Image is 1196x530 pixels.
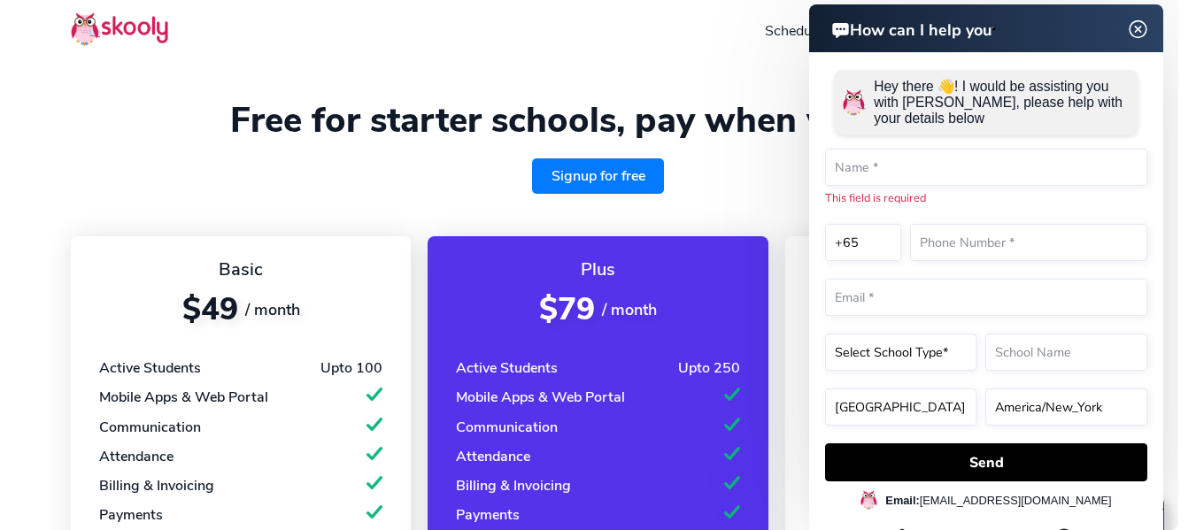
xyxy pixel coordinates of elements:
div: Billing & Invoicing [456,476,571,495]
div: Basic [99,257,382,281]
div: Payments [456,505,520,525]
a: Signup for free [532,158,665,194]
h1: Free for starter schools, pay when you grow [71,99,1125,142]
span: $79 [539,288,595,330]
div: Payments [99,505,163,525]
span: $49 [182,288,238,330]
span: / month [602,299,657,320]
div: Active Students [99,358,201,378]
div: Communication [99,418,201,437]
div: Communication [456,418,558,437]
div: Mobile Apps & Web Portal [99,388,268,407]
div: Upto 100 [320,358,382,378]
div: Plus [456,257,739,281]
div: Active Students [456,358,558,378]
div: Mobile Apps & Web Portal [456,388,625,407]
span: / month [245,299,300,320]
div: Billing & Invoicing [99,476,214,495]
img: Skooly [71,12,168,46]
div: Attendance [99,447,174,466]
div: Attendance [456,447,530,466]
